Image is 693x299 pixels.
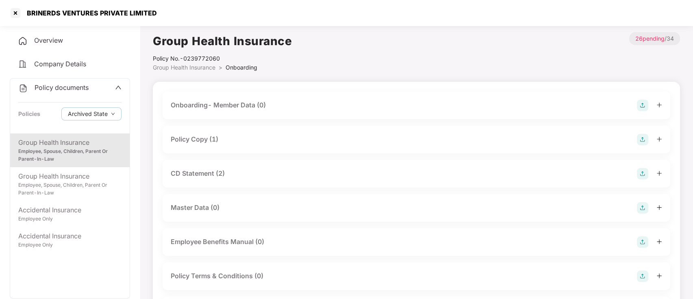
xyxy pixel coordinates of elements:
div: Policy No.- 0239772060 [153,54,292,63]
span: plus [656,170,662,176]
div: Employee, Spouse, Children, Parent Or Parent-In-Law [18,148,122,163]
div: Group Health Insurance [18,137,122,148]
button: Archived Statedown [61,107,122,120]
div: Accidental Insurance [18,205,122,215]
p: / 34 [629,32,680,45]
div: Onboarding- Member Data (0) [171,100,266,110]
img: svg+xml;base64,PHN2ZyB4bWxucz0iaHR0cDovL3d3dy53My5vcmcvMjAwMC9zdmciIHdpZHRoPSIyOCIgaGVpZ2h0PSIyOC... [637,236,648,248]
span: Company Details [34,60,86,68]
div: Policy Terms & Conditions (0) [171,271,263,281]
span: plus [656,273,662,279]
span: Onboarding [226,64,257,71]
img: svg+xml;base64,PHN2ZyB4bWxucz0iaHR0cDovL3d3dy53My5vcmcvMjAwMC9zdmciIHdpZHRoPSIyNCIgaGVpZ2h0PSIyNC... [18,83,28,93]
span: plus [656,239,662,244]
div: Employee, Spouse, Children, Parent Or Parent-In-Law [18,181,122,197]
div: Accidental Insurance [18,231,122,241]
span: Archived State [68,109,108,118]
span: 26 pending [635,35,665,42]
span: plus [656,136,662,142]
img: svg+xml;base64,PHN2ZyB4bWxucz0iaHR0cDovL3d3dy53My5vcmcvMjAwMC9zdmciIHdpZHRoPSIyNCIgaGVpZ2h0PSIyNC... [18,59,28,69]
img: svg+xml;base64,PHN2ZyB4bWxucz0iaHR0cDovL3d3dy53My5vcmcvMjAwMC9zdmciIHdpZHRoPSIyOCIgaGVpZ2h0PSIyOC... [637,202,648,214]
span: down [111,112,115,116]
div: Group Health Insurance [18,171,122,181]
div: Master Data (0) [171,203,219,213]
img: svg+xml;base64,PHN2ZyB4bWxucz0iaHR0cDovL3d3dy53My5vcmcvMjAwMC9zdmciIHdpZHRoPSIyOCIgaGVpZ2h0PSIyOC... [637,271,648,282]
span: up [115,84,122,91]
img: svg+xml;base64,PHN2ZyB4bWxucz0iaHR0cDovL3d3dy53My5vcmcvMjAwMC9zdmciIHdpZHRoPSIyOCIgaGVpZ2h0PSIyOC... [637,100,648,111]
div: Employee Only [18,241,122,249]
span: plus [656,205,662,210]
div: CD Statement (2) [171,168,225,179]
img: svg+xml;base64,PHN2ZyB4bWxucz0iaHR0cDovL3d3dy53My5vcmcvMjAwMC9zdmciIHdpZHRoPSIyOCIgaGVpZ2h0PSIyOC... [637,168,648,179]
span: plus [656,102,662,108]
div: Employee Benefits Manual (0) [171,237,264,247]
div: Policies [18,109,40,118]
span: Overview [34,36,63,44]
div: Policy Copy (1) [171,134,218,144]
span: > [219,64,222,71]
img: svg+xml;base64,PHN2ZyB4bWxucz0iaHR0cDovL3d3dy53My5vcmcvMjAwMC9zdmciIHdpZHRoPSIyNCIgaGVpZ2h0PSIyNC... [18,36,28,46]
h1: Group Health Insurance [153,32,292,50]
span: Policy documents [35,83,89,92]
div: BRINERDS VENTURES PRIVATE LIMITED [22,9,157,17]
div: Employee Only [18,215,122,223]
img: svg+xml;base64,PHN2ZyB4bWxucz0iaHR0cDovL3d3dy53My5vcmcvMjAwMC9zdmciIHdpZHRoPSIyOCIgaGVpZ2h0PSIyOC... [637,134,648,145]
span: Group Health Insurance [153,64,215,71]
